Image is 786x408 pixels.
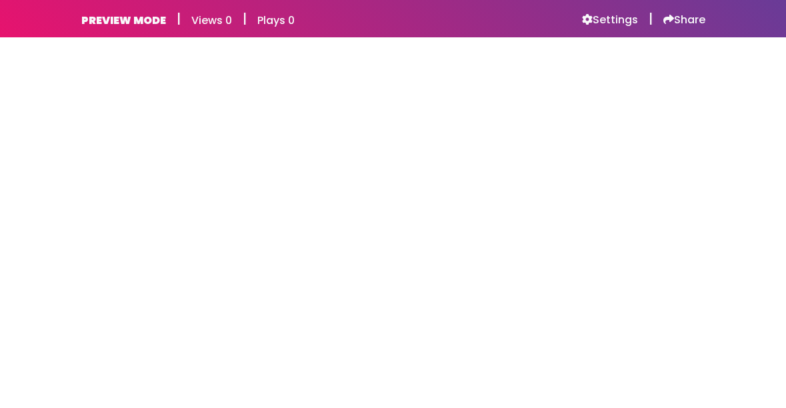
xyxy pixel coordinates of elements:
h5: | [177,11,181,27]
h5: | [243,11,247,27]
a: Share [663,13,705,27]
a: Settings [582,13,638,27]
h5: | [649,11,653,27]
h6: PREVIEW MODE [81,14,166,27]
h6: Views 0 [191,14,232,27]
h6: Plays 0 [257,14,295,27]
